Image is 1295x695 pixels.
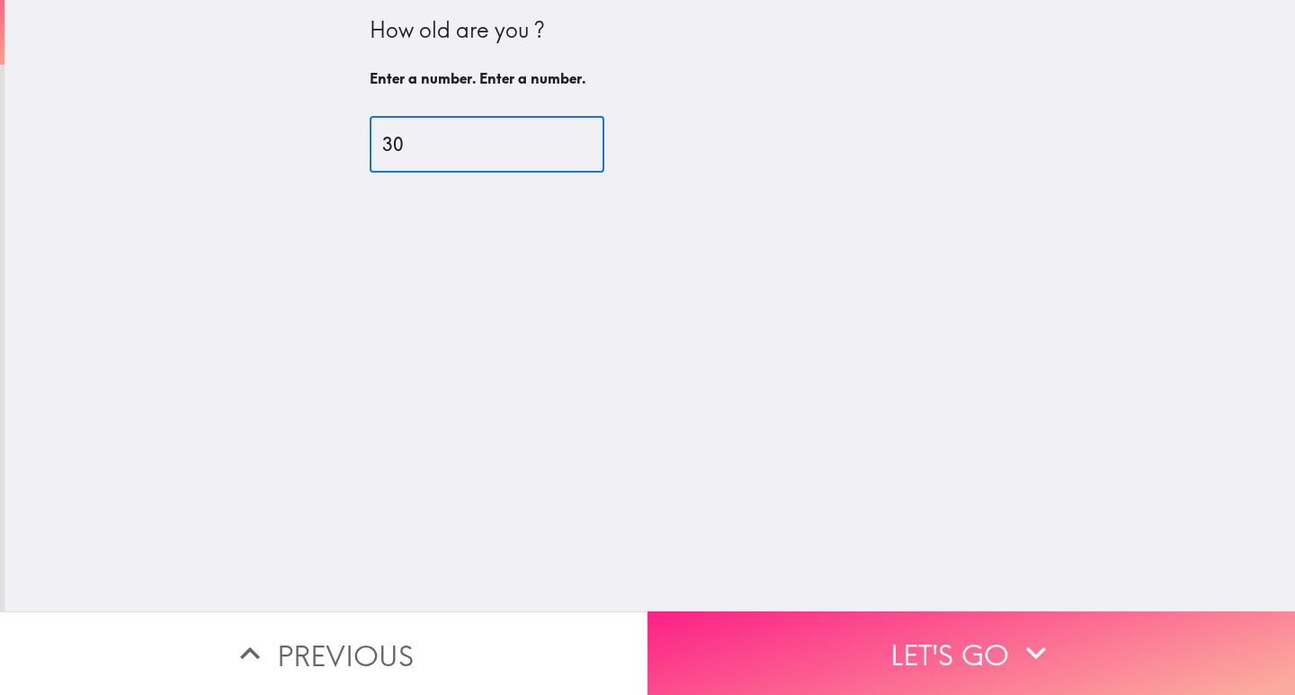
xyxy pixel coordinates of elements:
font: Previous [277,637,414,673]
font: Let's go [890,637,1009,673]
font: Enter a number. [479,69,585,87]
font: Enter a number. [370,69,476,87]
button: Let's go [647,611,1295,695]
font: How old are you ? [370,16,545,43]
